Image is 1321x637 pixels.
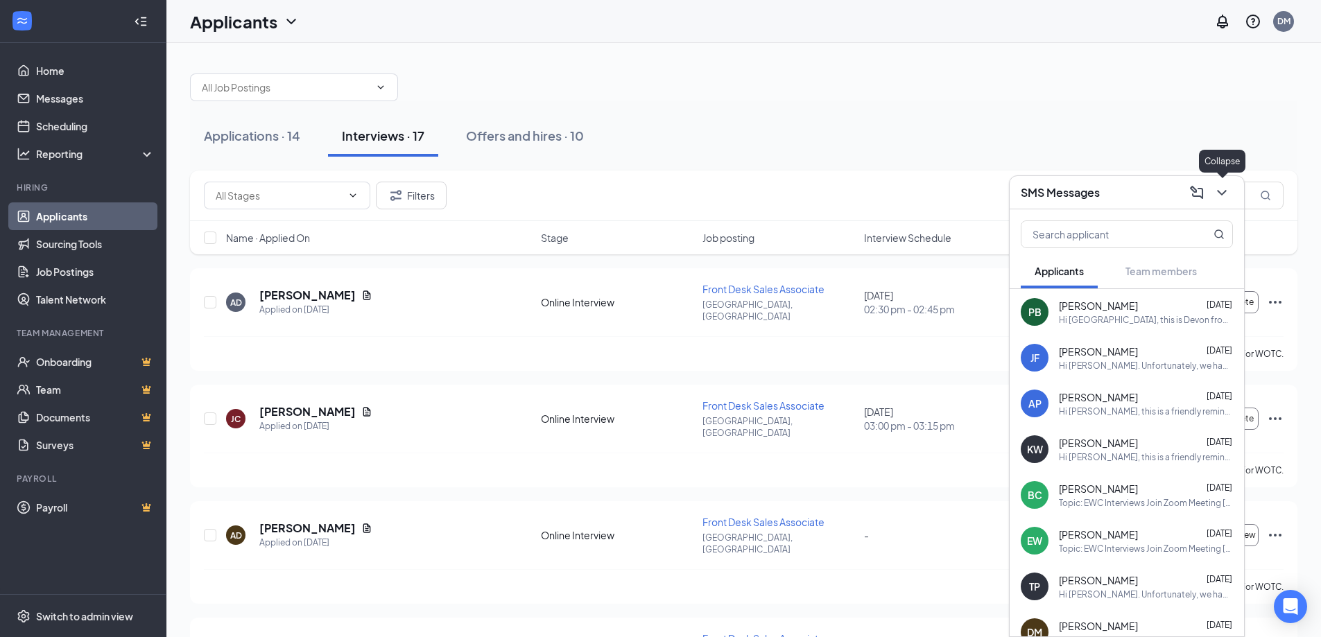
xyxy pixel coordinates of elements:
input: Search applicant [1021,221,1186,247]
div: Payroll [17,473,152,485]
span: 03:00 pm - 03:15 pm [864,419,1017,433]
a: TeamCrown [36,376,155,403]
svg: Document [361,290,372,301]
h5: [PERSON_NAME] [259,404,356,419]
input: All Stages [216,188,342,203]
span: [PERSON_NAME] [1059,299,1138,313]
div: Hi [GEOGRAPHIC_DATA], this is Devon from EWC in [GEOGRAPHIC_DATA]. We were supposed to have an in... [1059,314,1233,326]
a: Job Postings [36,258,155,286]
span: [DATE] [1207,391,1232,401]
svg: ChevronDown [375,82,386,93]
svg: WorkstreamLogo [15,14,29,28]
span: [PERSON_NAME] [1059,527,1138,541]
div: Switch to admin view [36,609,133,623]
div: TP [1029,579,1040,593]
div: EW [1027,534,1042,548]
svg: Settings [17,609,31,623]
div: Online Interview [541,528,694,542]
svg: Ellipses [1267,410,1284,427]
p: [GEOGRAPHIC_DATA], [GEOGRAPHIC_DATA] [702,415,856,439]
svg: MagnifyingGlass [1260,190,1271,201]
svg: Ellipses [1267,527,1284,543]
div: Hi [PERSON_NAME]. Unfortunately, we had to reschedule your meeting with European Wax Center for C... [1059,588,1233,600]
div: Hi [PERSON_NAME]. Unfortunately, we had to reschedule your meeting with European Wax Center for F... [1059,360,1233,372]
span: [PERSON_NAME] [1059,390,1138,404]
button: Filter Filters [376,182,447,209]
div: Topic: EWC Interviews Join Zoom Meeting [URL][DOMAIN_NAME][SECURITY_DATA] Meeting ID: 876 6377 57... [1059,543,1233,555]
svg: ChevronDown [1214,184,1230,201]
p: [GEOGRAPHIC_DATA], [GEOGRAPHIC_DATA] [702,532,856,555]
a: Home [36,57,155,85]
div: Team Management [17,327,152,339]
div: Online Interview [541,295,694,309]
button: ComposeMessage [1186,182,1208,204]
span: Front Desk Sales Associate [702,399,824,412]
span: Name · Applied On [226,231,310,245]
div: Collapse [1199,150,1245,173]
a: Talent Network [36,286,155,313]
span: [PERSON_NAME] [1059,619,1138,633]
svg: Analysis [17,147,31,161]
a: Applicants [36,202,155,230]
div: Open Intercom Messenger [1274,590,1307,623]
span: Job posting [702,231,754,245]
p: [GEOGRAPHIC_DATA], [GEOGRAPHIC_DATA] [702,299,856,322]
svg: Collapse [134,15,148,28]
span: Stage [541,231,569,245]
span: Front Desk Sales Associate [702,516,824,528]
div: Hi [PERSON_NAME], this is a friendly reminder. Your meeting with European Wax Center for Cosmetol... [1059,451,1233,463]
div: DM [1277,15,1290,27]
span: - [864,529,869,541]
span: Team members [1125,265,1197,277]
a: Messages [36,85,155,112]
a: SurveysCrown [36,431,155,459]
span: 02:30 pm - 02:45 pm [864,302,1017,316]
span: [DATE] [1207,437,1232,447]
div: Interviews · 17 [342,127,424,144]
div: Applied on [DATE] [259,419,372,433]
svg: Document [361,406,372,417]
div: PB [1028,305,1042,319]
span: [DATE] [1207,574,1232,584]
div: Applied on [DATE] [259,536,372,550]
div: Hi [PERSON_NAME], this is a friendly reminder. Your meeting with European Wax Center for Front De... [1059,405,1233,417]
svg: ChevronDown [283,13,300,30]
input: All Job Postings [202,80,370,95]
div: [DATE] [864,405,1017,433]
div: Online Interview [541,412,694,426]
a: Scheduling [36,112,155,140]
a: DocumentsCrown [36,403,155,431]
div: BC [1028,488,1042,502]
h1: Applicants [190,10,277,33]
span: [DATE] [1207,345,1232,356]
div: Hiring [17,182,152,193]
div: AD [230,297,242,308]
span: Interview Schedule [864,231,951,245]
div: AD [230,530,242,541]
div: Applied on [DATE] [259,303,372,317]
div: JC [231,413,241,425]
h5: [PERSON_NAME] [259,521,356,536]
svg: Filter [388,187,404,204]
div: Applications · 14 [204,127,300,144]
div: Offers and hires · 10 [466,127,584,144]
span: [PERSON_NAME] [1059,344,1138,358]
svg: ComposeMessage [1189,184,1205,201]
svg: MagnifyingGlass [1214,229,1225,240]
div: Topic: EWC Interviews Join Zoom Meeting [URL][DOMAIN_NAME][SECURITY_DATA] Meeting ID: 876 6377 57... [1059,497,1233,509]
span: [DATE] [1207,299,1232,310]
div: JF [1030,351,1039,365]
span: [DATE] [1207,482,1232,493]
span: [PERSON_NAME] [1059,573,1138,587]
div: KW [1027,442,1043,456]
svg: ChevronDown [347,190,359,201]
svg: Ellipses [1267,294,1284,311]
button: ChevronDown [1211,182,1233,204]
a: Sourcing Tools [36,230,155,258]
div: [DATE] [864,288,1017,316]
svg: QuestionInfo [1245,13,1261,30]
h5: [PERSON_NAME] [259,288,356,303]
span: [PERSON_NAME] [1059,436,1138,450]
span: [DATE] [1207,620,1232,630]
div: AP [1028,396,1042,410]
